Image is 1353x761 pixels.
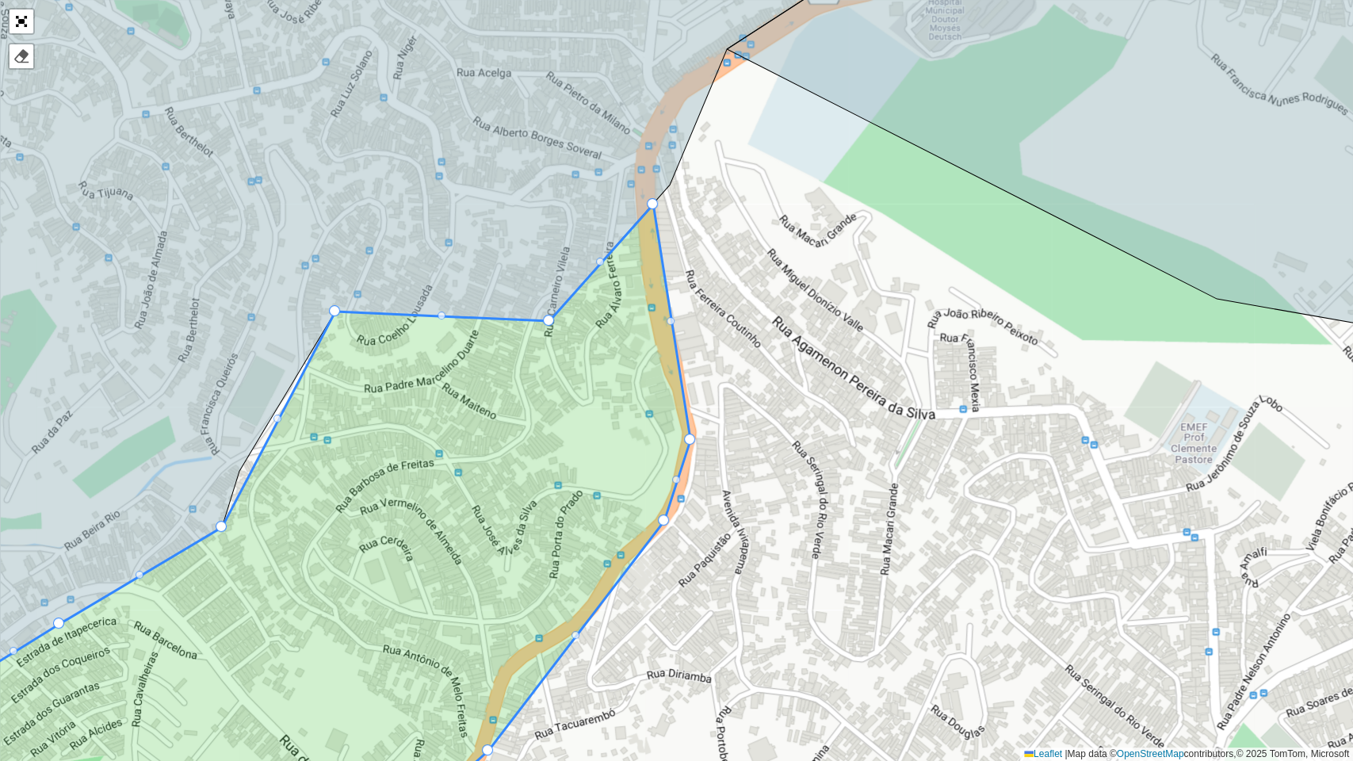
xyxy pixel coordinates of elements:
a: OpenStreetMap [1117,748,1184,759]
a: Abrir mapa em tela cheia [10,10,33,33]
span: | [1064,748,1067,759]
div: Remover camada(s) [10,44,33,68]
div: Map data © contributors,© 2025 TomTom, Microsoft [1020,748,1353,761]
a: Leaflet [1024,748,1062,759]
